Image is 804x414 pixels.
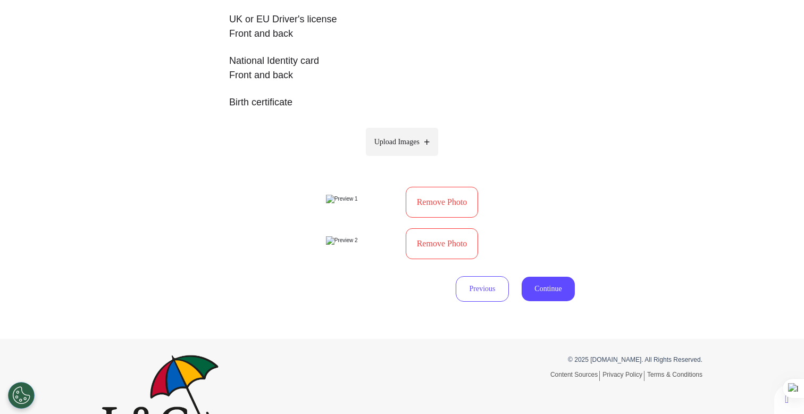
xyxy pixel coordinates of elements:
[647,371,702,378] a: Terms & Conditions
[326,236,399,245] img: Preview 2
[550,371,600,381] a: Content Sources
[410,355,702,365] p: © 2025 [DOMAIN_NAME]. All Rights Reserved.
[8,382,35,409] button: Open Preferences
[406,228,479,259] button: Remove Photo
[406,187,479,218] button: Remove Photo
[522,277,575,301] button: Continue
[326,195,399,203] img: Preview 1
[456,276,509,302] button: Previous
[229,12,575,41] p: UK or EU Driver's license Front and back
[602,371,644,381] a: Privacy Policy
[229,95,575,110] p: Birth certificate
[374,136,420,147] span: Upload Images
[229,54,575,82] p: National Identity card Front and back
